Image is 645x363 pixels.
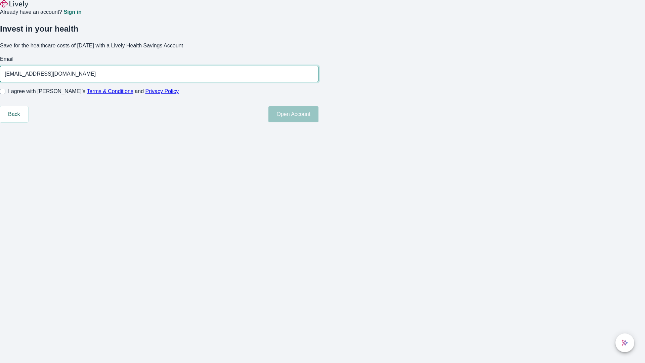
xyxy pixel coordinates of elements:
[145,88,179,94] a: Privacy Policy
[87,88,133,94] a: Terms & Conditions
[621,339,628,346] svg: Lively AI Assistant
[63,9,81,15] a: Sign in
[615,333,634,352] button: chat
[8,87,179,95] span: I agree with [PERSON_NAME]’s and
